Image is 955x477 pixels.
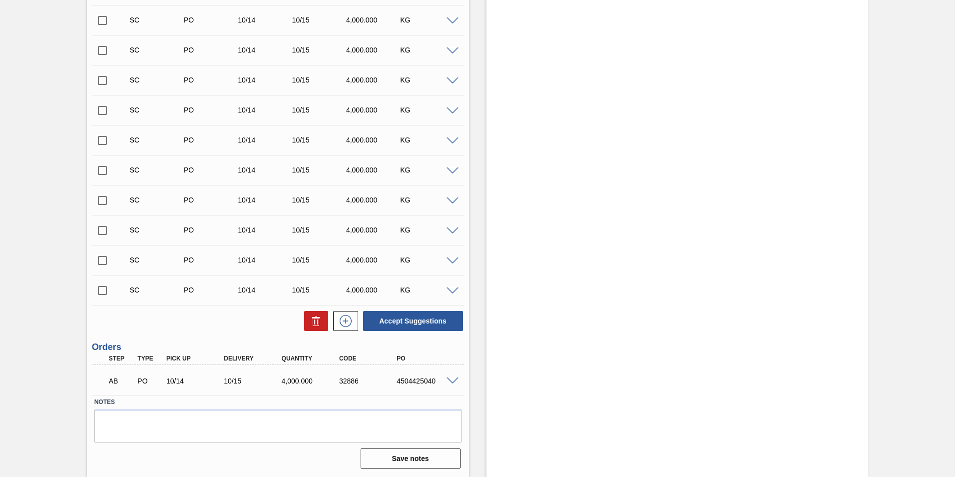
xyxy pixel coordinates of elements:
div: Purchase order [181,76,242,84]
div: Purchase order [181,226,242,234]
div: 10/15/2025 [290,76,350,84]
div: Suggestion Created [127,106,188,114]
div: KG [398,76,458,84]
div: Purchase order [181,166,242,174]
div: Purchase order [181,136,242,144]
div: 4504425040 [394,377,459,385]
div: Suggestion Created [127,286,188,294]
div: Suggestion Created [127,166,188,174]
div: Purchase order [181,106,242,114]
div: 10/14/2025 [235,226,296,234]
div: 10/15/2025 [290,136,350,144]
div: Suggestion Created [127,226,188,234]
div: 10/15/2025 [290,46,350,54]
div: Step [106,355,136,362]
div: 10/15/2025 [290,286,350,294]
div: Purchase order [135,377,165,385]
div: 10/14/2025 [235,106,296,114]
div: 4,000.000 [279,377,344,385]
div: KG [398,136,458,144]
div: 4,000.000 [344,136,404,144]
div: 10/15/2025 [290,256,350,264]
button: Save notes [361,448,461,468]
div: New suggestion [328,311,358,331]
div: KG [398,196,458,204]
div: 4,000.000 [344,226,404,234]
div: 4,000.000 [344,166,404,174]
div: 10/14/2025 [235,136,296,144]
div: 10/15/2025 [290,16,350,24]
div: Suggestion Created [127,46,188,54]
div: 10/14/2025 [235,46,296,54]
div: 10/14/2025 [235,196,296,204]
div: 10/14/2025 [235,16,296,24]
div: 4,000.000 [344,196,404,204]
div: 10/15/2025 [290,196,350,204]
div: Type [135,355,165,362]
div: 10/15/2025 [221,377,286,385]
div: Suggestion Created [127,196,188,204]
div: 10/14/2025 [235,76,296,84]
div: PO [394,355,459,362]
div: Suggestion Created [127,136,188,144]
div: Purchase order [181,256,242,264]
p: AB [109,377,134,385]
div: Delete Suggestions [299,311,328,331]
div: 10/14/2025 [235,256,296,264]
div: Purchase order [181,46,242,54]
div: Code [337,355,401,362]
div: Suggestion Created [127,76,188,84]
div: 4,000.000 [344,106,404,114]
div: Delivery [221,355,286,362]
div: KG [398,286,458,294]
div: 4,000.000 [344,76,404,84]
div: 4,000.000 [344,16,404,24]
button: Accept Suggestions [363,311,463,331]
div: Suggestion Created [127,256,188,264]
div: Awaiting Billing [106,370,136,392]
div: 10/14/2025 [235,166,296,174]
div: Pick up [164,355,228,362]
div: KG [398,226,458,234]
div: 10/15/2025 [290,166,350,174]
div: Quantity [279,355,344,362]
div: 10/15/2025 [290,106,350,114]
div: KG [398,106,458,114]
h3: Orders [92,342,464,352]
div: KG [398,166,458,174]
label: Notes [94,395,462,409]
div: Purchase order [181,286,242,294]
div: Purchase order [181,16,242,24]
div: KG [398,256,458,264]
div: 32886 [337,377,401,385]
div: 4,000.000 [344,256,404,264]
div: KG [398,16,458,24]
div: 10/15/2025 [290,226,350,234]
div: 10/14/2025 [235,286,296,294]
div: 4,000.000 [344,46,404,54]
div: Accept Suggestions [358,310,464,332]
div: 4,000.000 [344,286,404,294]
div: 10/14/2025 [164,377,228,385]
div: Purchase order [181,196,242,204]
div: Suggestion Created [127,16,188,24]
div: KG [398,46,458,54]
